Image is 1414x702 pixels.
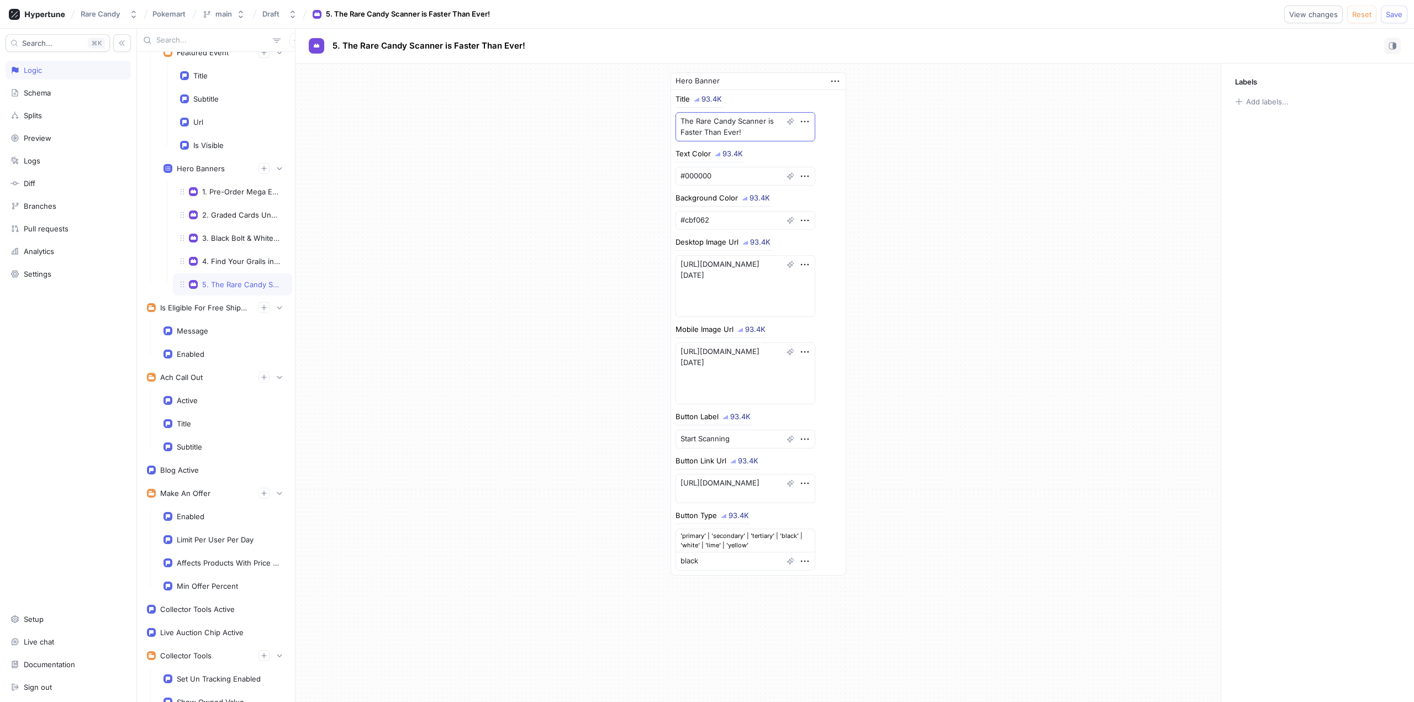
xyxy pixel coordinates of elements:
div: Subtitle [193,94,219,103]
div: Make An Offer [160,489,210,498]
textarea: #000000 [676,167,815,186]
div: Branches [24,202,56,210]
div: Ach Call Out [160,373,203,382]
div: Blog Active [160,466,199,474]
button: Rare Candy [76,5,143,23]
div: Hero Banner [676,76,720,87]
span: Reset [1352,11,1371,18]
div: Logic [24,66,42,75]
div: 93.4K [722,150,743,157]
div: 5. The Rare Candy Scanner is Faster Than Ever! [202,280,281,289]
textarea: [URL][DOMAIN_NAME] [676,474,815,503]
div: 3. Black Bolt & White Flare Have Arrived! [202,234,281,242]
button: Reset [1347,6,1376,23]
span: Pokemart [152,10,186,18]
div: Button Link Url [676,457,726,465]
div: Active [177,396,198,405]
div: Title [193,71,208,80]
div: Affects Products With Price Over [177,558,281,567]
div: Sign out [24,683,52,692]
div: Text Color [676,150,711,157]
div: Min Offer Percent [177,582,238,590]
input: Search... [156,35,268,46]
div: Enabled [177,350,204,358]
div: Desktop Image Url [676,239,738,246]
div: Collector Tools [160,651,212,660]
div: 'primary' | 'secondary' | 'tertiary' | 'black' | 'white' | 'lime' | 'yellow' [676,529,815,552]
div: 93.4K [701,96,722,103]
textarea: black [676,552,815,571]
button: Save [1381,6,1407,23]
div: Enabled [177,512,204,521]
div: Mobile Image Url [676,326,734,333]
div: 1. Pre-Order Mega Evolution [202,187,281,196]
div: Subtitle [177,442,202,451]
textarea: [URL][DOMAIN_NAME][DATE] [676,342,815,404]
div: Title [676,96,690,103]
div: Rare Candy [81,9,120,19]
textarea: Start Scanning [676,430,815,448]
div: Documentation [24,660,75,669]
button: main [198,5,250,23]
textarea: #cbf062 [676,211,815,230]
div: 93.4K [745,326,766,333]
div: 2. Graded Cards Under $100 [202,210,281,219]
div: 93.4K [750,239,771,246]
div: Live chat [24,637,54,646]
div: Pull requests [24,224,68,233]
div: Preview [24,134,51,142]
div: 93.4K [750,194,770,202]
div: Settings [24,270,51,278]
textarea: The Rare Candy Scanner is Faster Than Ever! [676,112,815,141]
div: Schema [24,88,51,97]
div: Title [177,419,191,428]
div: 93.4K [730,413,751,420]
p: Labels [1235,77,1257,86]
p: 5. The Rare Candy Scanner is Faster Than Ever! [333,40,525,52]
div: Collector Tools Active [160,605,235,614]
span: Save [1386,11,1402,18]
button: Add labels... [1231,94,1292,109]
button: Search...K [6,34,110,52]
div: Is Eligible For Free Shipping [160,303,250,312]
div: Is Visible [193,141,224,150]
a: Documentation [6,655,131,674]
div: main [215,9,232,19]
button: Draft [258,5,302,23]
div: 93.4K [738,457,758,465]
div: Background Color [676,194,738,202]
div: Hero Banners [177,164,225,173]
div: Url [193,118,203,126]
div: Limit Per User Per Day [177,535,254,544]
button: View changes [1284,6,1343,23]
div: Logs [24,156,40,165]
div: Draft [262,9,279,19]
span: View changes [1289,11,1338,18]
div: 5. The Rare Candy Scanner is Faster Than Ever! [326,9,490,20]
div: Set Un Tracking Enabled [177,674,261,683]
div: 93.4K [729,512,749,519]
div: Live Auction Chip Active [160,628,244,637]
div: Featured Event [177,48,229,57]
div: 4. Find Your Grails in Our Weekly Auctions! [202,257,281,266]
div: K [88,38,105,49]
div: Analytics [24,247,54,256]
div: Setup [24,615,44,624]
div: Button Label [676,413,719,420]
span: Search... [22,40,52,46]
div: Button Type [676,512,717,519]
div: Diff [24,179,35,188]
textarea: [URL][DOMAIN_NAME][DATE] [676,255,815,317]
div: Splits [24,111,42,120]
div: Message [177,326,208,335]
